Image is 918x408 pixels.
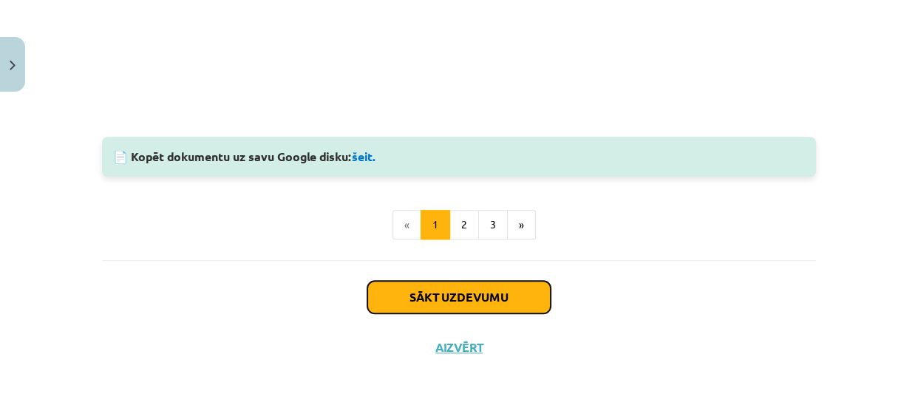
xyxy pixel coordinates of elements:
button: » [507,210,536,239]
img: icon-close-lesson-0947bae3869378f0d4975bcd49f059093ad1ed9edebbc8119c70593378902aed.svg [10,61,16,70]
button: Aizvērt [431,340,487,355]
button: 2 [449,210,479,239]
button: 3 [478,210,508,239]
button: 1 [421,210,450,239]
nav: Page navigation example [102,210,816,239]
a: šeit. [352,149,376,164]
button: Sākt uzdevumu [367,281,551,313]
div: 📄 Kopēt dokumentu uz savu Google disku: [102,137,816,177]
